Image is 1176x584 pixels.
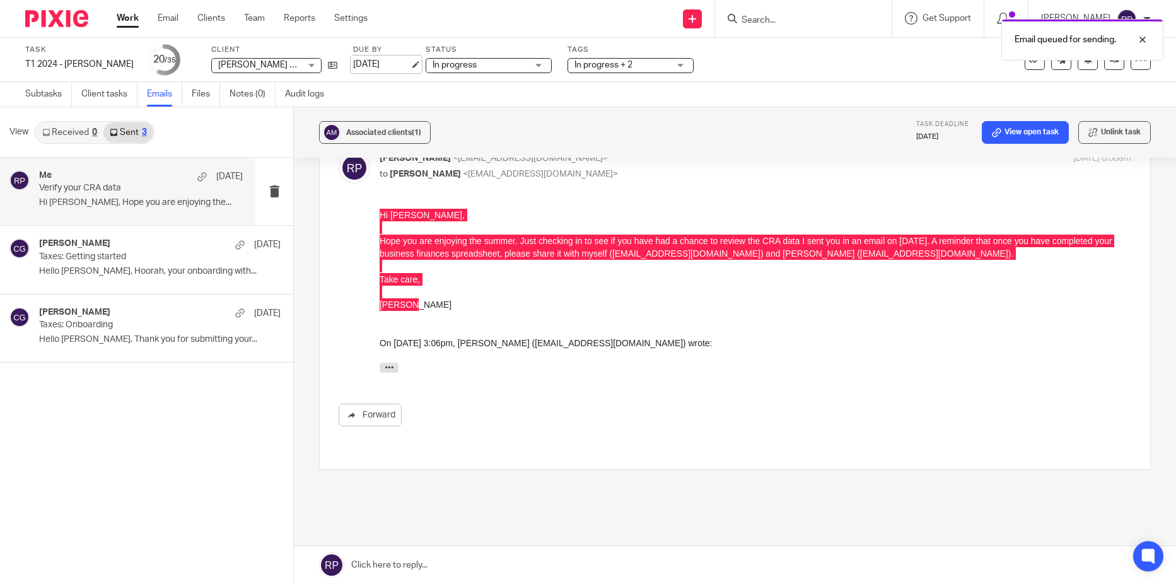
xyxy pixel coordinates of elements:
p: [DATE] [254,238,281,251]
span: <[EMAIL_ADDRESS][DOMAIN_NAME]> [453,154,608,163]
span: Task deadline [916,121,969,127]
p: Hi [PERSON_NAME], Hope you are enjoying the... [39,197,243,208]
span: <[EMAIL_ADDRESS][DOMAIN_NAME]> [463,170,618,178]
a: Reports [284,12,315,25]
p: Hello [PERSON_NAME], Hoorah, your onboarding with... [39,266,281,277]
img: Pixie [25,10,88,27]
p: Taxes: Getting started [39,252,233,262]
a: Forward [339,404,402,426]
a: View open task [982,121,1069,144]
div: 20 [153,52,176,67]
a: Email [158,12,178,25]
a: Files [192,82,220,107]
a: [EMAIL_ADDRESS][DOMAIN_NAME] [480,40,629,50]
span: (1) [412,129,421,136]
button: Unlink task [1078,121,1151,144]
p: [DATE] [254,307,281,320]
p: Hello [PERSON_NAME], Thank you for submitting your... [39,334,281,345]
a: Audit logs [285,82,334,107]
button: Associated clients(1) [319,121,431,144]
a: Emails [147,82,182,107]
span: View [9,126,28,139]
p: [DATE] 8:08am [1073,152,1131,165]
a: Clients [197,12,225,25]
div: 0 [92,128,97,137]
a: Subtasks [25,82,72,107]
span: In progress [433,61,477,69]
p: Taxes: Onboarding [39,320,233,330]
img: svg%3E [322,123,341,142]
a: [EMAIL_ADDRESS][DOMAIN_NAME] [233,40,381,50]
a: Team [244,12,265,25]
label: Status [426,45,552,55]
h4: [PERSON_NAME] [39,307,110,318]
img: svg%3E [9,307,30,327]
a: Client tasks [81,82,137,107]
span: Associated clients [346,129,421,136]
a: Sent3 [103,122,153,143]
a: Received0 [36,122,103,143]
label: Client [211,45,337,55]
img: svg%3E [1117,9,1137,29]
a: Settings [334,12,368,25]
label: Due by [353,45,410,55]
span: to [380,170,388,178]
img: svg%3E [339,152,370,184]
label: Task [25,45,134,55]
small: /35 [165,57,176,64]
span: [PERSON_NAME] [380,154,451,163]
a: Notes (0) [230,82,276,107]
span: In progress + 2 [574,61,632,69]
div: 3 [142,128,147,137]
div: T1 2024 - [PERSON_NAME] [25,58,134,71]
p: [DATE] [216,170,243,183]
h4: [PERSON_NAME] [39,238,110,249]
p: Verify your CRA data [39,183,202,194]
img: svg%3E [9,170,30,190]
p: [DATE] [916,132,969,142]
a: Work [117,12,139,25]
p: Email queued for sending. [1015,33,1116,46]
div: T1 2024 - Ashley Grant [25,58,134,71]
label: Tags [568,45,694,55]
span: [PERSON_NAME] [390,170,461,178]
img: svg%3E [9,238,30,259]
h4: Me [39,170,52,181]
span: [PERSON_NAME] & [PERSON_NAME] [218,61,366,69]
